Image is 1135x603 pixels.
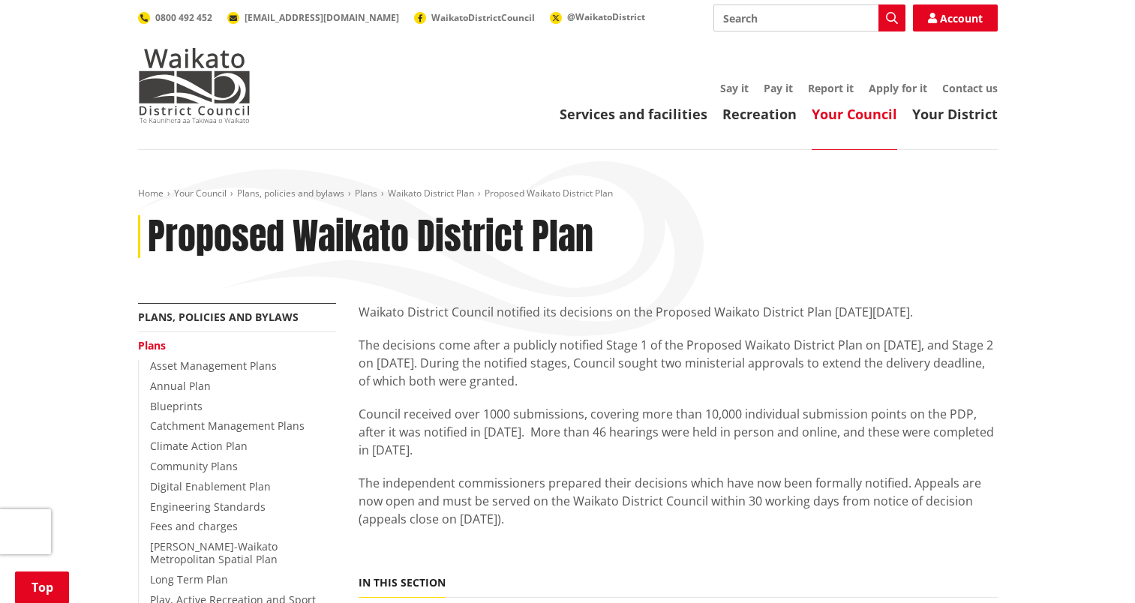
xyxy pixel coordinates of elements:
[150,519,238,533] a: Fees and charges
[150,459,238,473] a: Community Plans
[485,187,613,199] span: Proposed Waikato District Plan
[150,499,266,514] a: Engineering Standards
[138,338,166,352] a: Plans
[15,571,69,603] a: Top
[808,81,854,95] a: Report it
[138,187,164,199] a: Home
[245,11,399,24] span: [EMAIL_ADDRESS][DOMAIN_NAME]
[150,572,228,586] a: Long Term Plan
[942,81,998,95] a: Contact us
[150,479,271,493] a: Digital Enablement Plan
[567,10,645,23] span: @WaikatoDistrict
[359,577,446,589] h5: In this section
[174,187,227,199] a: Your Council
[560,105,707,123] a: Services and facilities
[764,81,793,95] a: Pay it
[722,105,797,123] a: Recreation
[359,405,998,459] p: Council received over 1000 submissions, covering more than 10,000 individual submission points on...
[150,358,277,373] a: Asset Management Plans
[414,11,535,24] a: WaikatoDistrictCouncil
[138,11,212,24] a: 0800 492 452
[155,11,212,24] span: 0800 492 452
[150,399,203,413] a: Blueprints
[869,81,927,95] a: Apply for it
[138,310,299,324] a: Plans, policies and bylaws
[713,4,905,31] input: Search input
[150,379,211,393] a: Annual Plan
[913,4,998,31] a: Account
[138,187,998,200] nav: breadcrumb
[812,105,897,123] a: Your Council
[359,303,998,321] p: Waikato District Council notified its decisions on the Proposed Waikato District Plan [DATE][DATE].
[138,48,251,123] img: Waikato District Council - Te Kaunihera aa Takiwaa o Waikato
[359,336,998,390] p: The decisions come after a publicly notified Stage 1 of the Proposed Waikato District Plan on [DA...
[237,187,344,199] a: Plans, policies and bylaws
[150,439,248,453] a: Climate Action Plan
[359,474,998,528] p: The independent commissioners prepared their decisions which have now been formally notified. App...
[912,105,998,123] a: Your District
[227,11,399,24] a: [EMAIL_ADDRESS][DOMAIN_NAME]
[148,215,593,259] h1: Proposed Waikato District Plan
[388,187,474,199] a: Waikato District Plan
[150,539,278,566] a: [PERSON_NAME]-Waikato Metropolitan Spatial Plan
[550,10,645,23] a: @WaikatoDistrict
[150,418,305,433] a: Catchment Management Plans
[355,187,377,199] a: Plans
[431,11,535,24] span: WaikatoDistrictCouncil
[720,81,749,95] a: Say it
